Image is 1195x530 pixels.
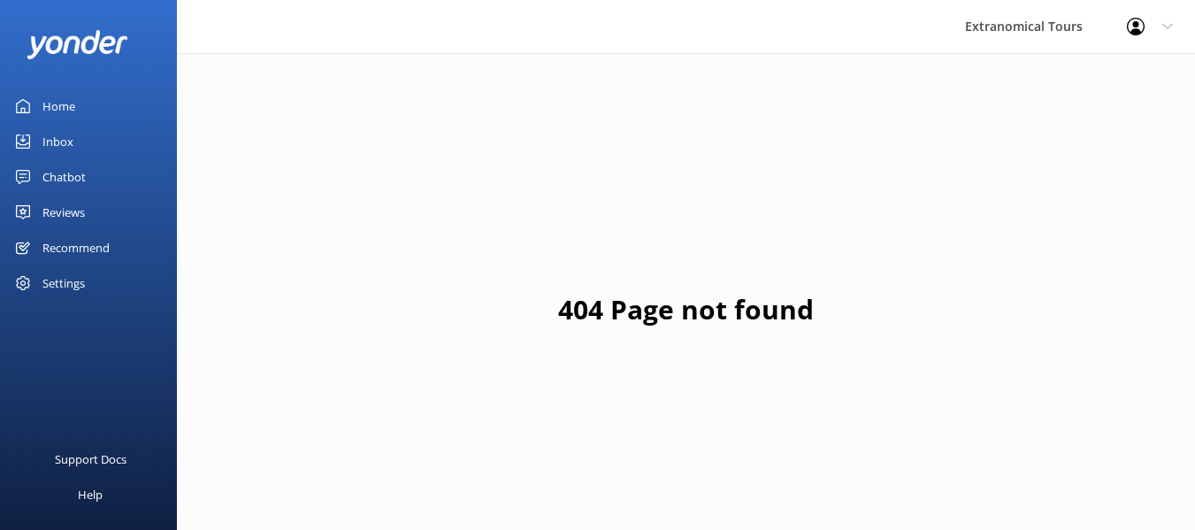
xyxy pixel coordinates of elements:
img: yonder-white-logo.png [27,30,128,59]
div: Help [78,477,103,512]
div: Chatbot [42,159,86,195]
div: Home [42,88,75,124]
div: Inbox [42,124,73,159]
div: Reviews [42,195,85,230]
h1: 404 Page not found [558,288,814,331]
div: Recommend [42,230,110,265]
div: Support Docs [55,442,126,477]
div: Settings [42,265,85,301]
